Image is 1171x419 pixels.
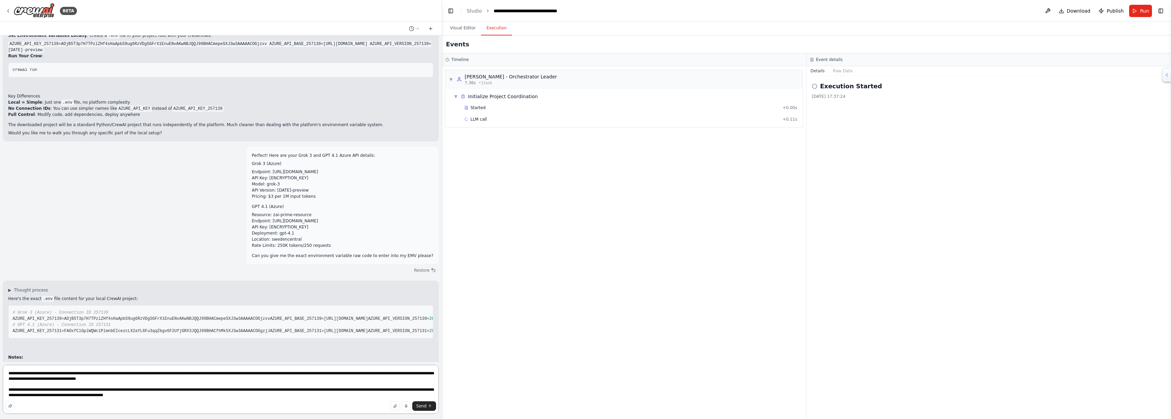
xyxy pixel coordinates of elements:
[252,236,433,242] li: Location: swedencentral
[252,181,433,187] li: Model: grok-3
[8,41,431,53] code: AZURE_API_KEY_257139=ADjB5T3p7H7TPzlZHf4sHaApbS9ug6RzVDgSGFrX1EnuENvAKwNBJQQJ99BHACmepeSXJ3w3AAAA...
[411,266,439,275] button: Restore
[252,204,433,210] p: GPT 4.1 (Azure)
[172,106,224,112] code: AZURE_API_KEY_257139
[390,401,400,411] button: Upload files
[60,7,77,15] div: BETA
[14,3,54,18] img: Logo
[470,105,485,110] span: Started
[8,112,35,117] strong: Full Control
[449,77,453,82] span: ▼
[481,21,512,35] button: Execution
[252,218,433,224] li: Endpoint: [URL][DOMAIN_NAME]
[117,106,152,112] code: AZURE_API_KEY
[468,93,538,100] span: Initialize Project Coordination
[252,161,433,167] p: Grok 3 (Azure)
[107,33,119,39] code: .env
[479,80,492,86] span: • 1 task
[8,355,23,360] strong: Notes:
[42,296,54,302] code: .env
[252,224,433,230] li: API Key: [ENCRYPTION_KEY]
[451,57,469,62] h3: Timeline
[14,287,48,293] span: Thought process
[252,169,433,175] li: Endpoint: [URL][DOMAIN_NAME]
[61,100,74,106] code: .env
[806,66,829,76] button: Details
[425,25,436,33] button: Start a new chat
[8,33,87,38] strong: Set Environment Variables Locally
[252,193,433,199] li: Pricing: $3 per 1M input tokens
[470,117,487,122] span: LLM call
[252,152,433,159] p: Perfect! Here are your Grok 3 and GPT 4.1 Azure API details:
[401,401,411,411] button: Click to speak your automation idea
[13,329,270,333] span: AZURE_API_KEY_257131=FAOxfClGplWQWc1PlmnbEIcezcLX2aYL6Fu3qqZbgv6F2UfjGRX3JQQJ99BHACfhMk5XJ3w3AAAA...
[8,100,42,105] strong: Local = Simple
[270,316,368,321] span: AZURE_API_BASE_257139=[URL][DOMAIN_NAME]
[1156,6,1166,16] button: Show right sidebar
[5,401,15,411] button: Improve this prompt
[446,40,469,49] h2: Events
[8,296,433,302] p: Here's the exact file content for your local CrewAI project:
[467,8,482,14] a: Studio
[820,81,882,91] h2: Execution Started
[445,21,481,35] button: Visual Editor
[8,54,42,58] strong: Run Your Crew
[252,230,433,236] li: Deployment: gpt-4.1
[8,287,48,293] button: ▶Thought process
[8,99,433,105] li: : Just one file, no platform complexity
[783,105,797,110] span: + 0.00s
[8,111,433,118] li: : Modify code, add dependencies, deploy anywhere
[412,401,436,411] button: Send
[8,130,433,136] p: Would you like me to walk you through any specific part of the local setup?
[8,53,433,59] p: :
[429,316,439,321] span: 2024
[252,175,433,181] li: API Key: [ENCRYPTION_KEY]
[8,93,433,99] h2: Key Differences
[368,329,429,333] span: AZURE_API_VERSION_257131=
[252,212,433,218] li: Resource: zai-prime-resource
[467,8,570,14] nav: breadcrumb
[8,106,50,111] strong: No Connection IDs
[13,323,111,327] span: # GPT 4.1 (Azure) - Connection ID 257131
[783,117,797,122] span: + 0.11s
[8,122,433,128] p: The downloaded project will be a standard Python/CrewAI project that runs independently of the pl...
[1140,8,1149,14] span: Run
[812,94,1166,99] div: [DATE] 17:37:24
[13,310,108,315] span: # Grok 3 (Azure) - Connection ID 257139
[13,68,37,72] span: crewai run
[416,403,427,409] span: Send
[252,242,433,249] li: Rate Limits: 250K tokens/250 requests
[1056,5,1093,17] button: Download
[1129,5,1152,17] button: Run
[1096,5,1126,17] button: Publish
[429,329,439,333] span: 2024
[8,32,433,39] p: : Create a file in your project root with your credentials:
[465,73,557,80] div: [PERSON_NAME] - Orchestrator Leader
[8,105,433,111] li: : You can use simpler names like instead of
[829,66,857,76] button: Raw Data
[1107,8,1124,14] span: Publish
[270,329,368,333] span: AZURE_API_BASE_257131=[URL][DOMAIN_NAME]
[446,6,455,16] button: Hide left sidebar
[454,94,458,99] span: ▼
[406,25,422,33] button: Switch to previous chat
[816,57,843,62] h3: Event details
[465,80,476,86] span: 7.36s
[252,253,433,259] p: Can you give me the exact environment variable raw code to enter into my EMV please?
[368,316,429,321] span: AZURE_API_VERSION_257139=
[13,316,270,321] span: AZURE_API_KEY_257139=ADjB5T3p7H7TPzlZHf4sHaApbS9ug6RzVDgSGFrX1EnuENvAKwNBJQQJ99BHACmepeSXJ3w3AAAA...
[252,187,433,193] li: API Version: [DATE]-preview
[8,287,11,293] span: ▶
[1067,8,1091,14] span: Download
